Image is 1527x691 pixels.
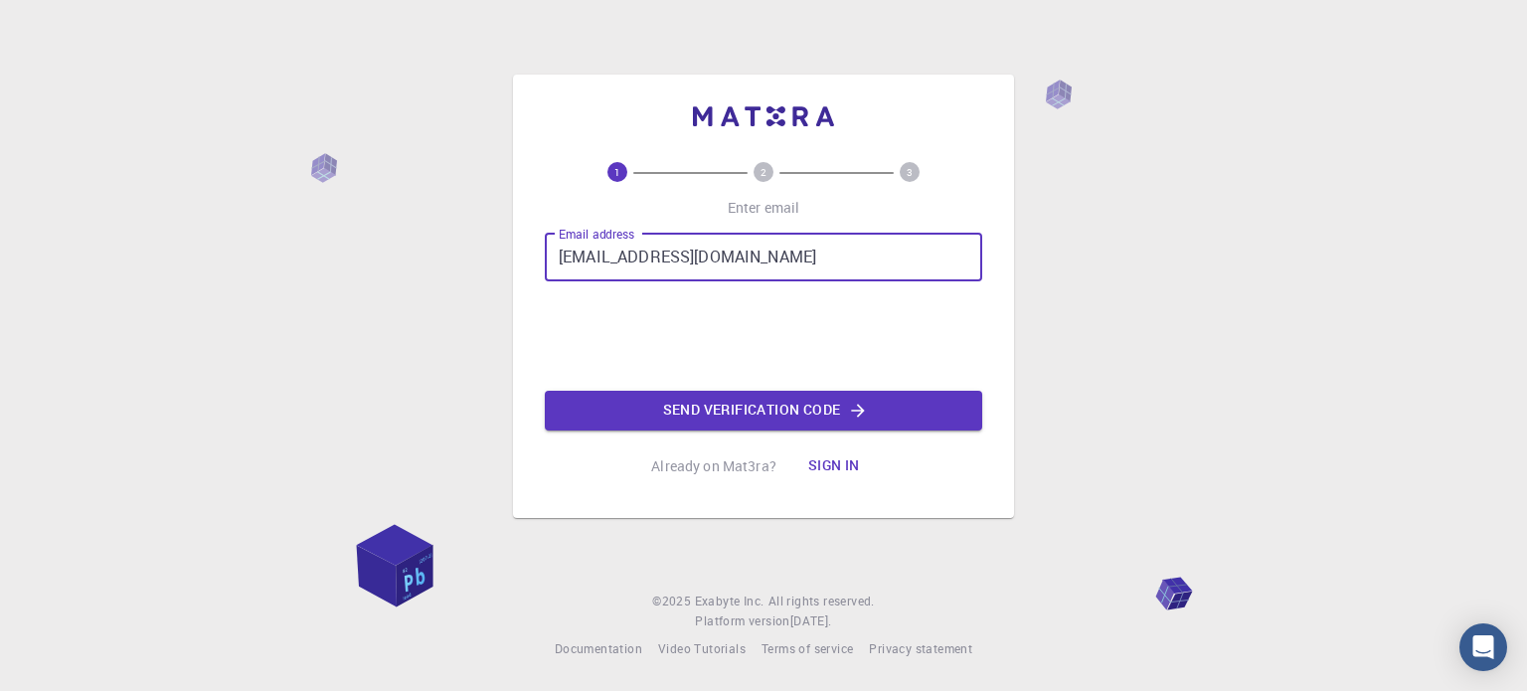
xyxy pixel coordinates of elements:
span: Video Tutorials [658,640,746,656]
a: Terms of service [762,639,853,659]
label: Email address [559,226,634,243]
span: Terms of service [762,640,853,656]
div: Open Intercom Messenger [1459,623,1507,671]
span: © 2025 [652,592,694,611]
p: Enter email [728,198,800,218]
a: Documentation [555,639,642,659]
iframe: reCAPTCHA [612,297,915,375]
text: 1 [614,165,620,179]
p: Already on Mat3ra? [651,456,776,476]
span: [DATE] . [790,612,832,628]
span: All rights reserved. [768,592,875,611]
text: 3 [907,165,913,179]
button: Send verification code [545,391,982,431]
a: Privacy statement [869,639,972,659]
a: Exabyte Inc. [695,592,764,611]
span: Documentation [555,640,642,656]
span: Privacy statement [869,640,972,656]
button: Sign in [792,446,876,486]
span: Exabyte Inc. [695,593,764,608]
a: Video Tutorials [658,639,746,659]
text: 2 [761,165,766,179]
span: Platform version [695,611,789,631]
a: [DATE]. [790,611,832,631]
